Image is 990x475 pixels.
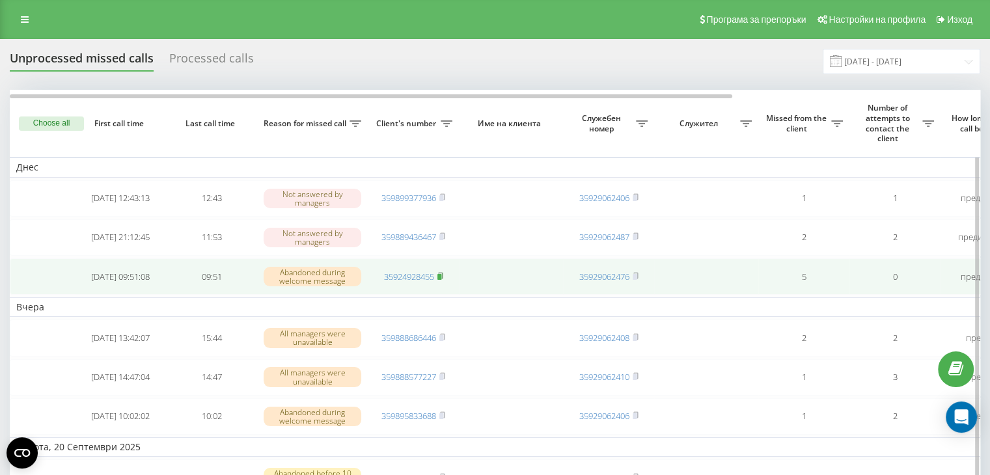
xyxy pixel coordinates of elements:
a: 359895833688 [381,410,436,422]
div: Open Intercom Messenger [946,401,977,433]
td: [DATE] 14:47:04 [75,359,166,396]
div: All managers were unavailable [264,367,361,387]
div: Processed calls [169,51,254,72]
td: [DATE] 12:43:13 [75,180,166,217]
td: 2 [758,219,849,256]
td: 2 [758,319,849,356]
a: 35924928455 [384,271,434,282]
span: Missed from the client [765,113,831,133]
td: 14:47 [166,359,257,396]
td: [DATE] 10:02:02 [75,398,166,435]
button: Choose all [19,116,84,131]
div: Unprocessed missed calls [10,51,154,72]
a: 35929062406 [579,192,629,204]
td: 1 [849,180,941,217]
span: Служител [661,118,740,129]
button: Open CMP widget [7,437,38,468]
span: Име на клиента [470,118,552,129]
td: 11:53 [166,219,257,256]
td: 2 [849,319,941,356]
div: Abandoned during welcome message [264,407,361,426]
td: 12:43 [166,180,257,217]
td: 1 [758,180,849,217]
a: 35929062487 [579,231,629,243]
td: 10:02 [166,398,257,435]
td: 3 [849,359,941,396]
span: Служебен номер [570,113,636,133]
a: 35929062476 [579,271,629,282]
td: [DATE] 21:12:45 [75,219,166,256]
td: [DATE] 13:42:07 [75,319,166,356]
a: 359888686446 [381,332,436,344]
a: 359899377936 [381,192,436,204]
span: Reason for missed call [264,118,350,129]
a: 35929062406 [579,410,629,422]
td: 2 [849,398,941,435]
div: Not answered by managers [264,228,361,247]
td: [DATE] 09:51:08 [75,258,166,295]
td: 0 [849,258,941,295]
span: Настройки на профила [829,14,926,25]
td: 2 [849,219,941,256]
td: 09:51 [166,258,257,295]
div: All managers were unavailable [264,328,361,347]
td: 15:44 [166,319,257,356]
td: 5 [758,258,849,295]
span: First call time [85,118,156,129]
span: Client's number [374,118,441,129]
span: Програма за препоръки [706,14,806,25]
a: 35929062410 [579,371,629,383]
a: 35929062408 [579,332,629,344]
td: 1 [758,398,849,435]
span: Изход [947,14,972,25]
a: 359888577227 [381,371,436,383]
td: 1 [758,359,849,396]
div: Not answered by managers [264,189,361,208]
span: Number of attempts to contact the client [856,103,922,143]
div: Abandoned during welcome message [264,267,361,286]
span: Last call time [176,118,247,129]
a: 359889436467 [381,231,436,243]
